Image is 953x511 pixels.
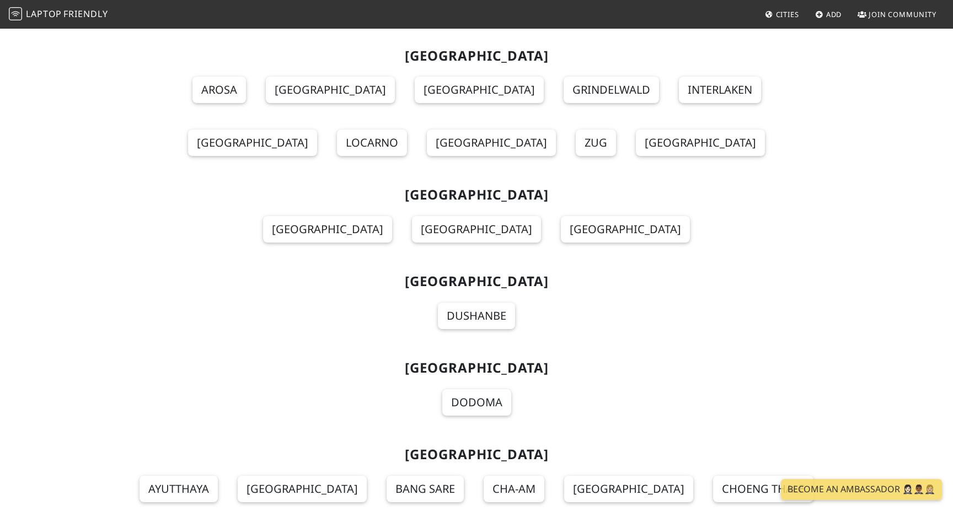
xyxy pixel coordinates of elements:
[119,360,834,376] h2: [GEOGRAPHIC_DATA]
[337,130,407,156] a: Locarno
[826,9,842,19] span: Add
[438,303,515,329] a: Dushanbe
[192,77,246,103] a: Arosa
[63,8,108,20] span: Friendly
[263,216,392,243] a: [GEOGRAPHIC_DATA]
[811,4,847,24] a: Add
[140,476,218,502] a: Ayutthaya
[564,476,693,502] a: [GEOGRAPHIC_DATA]
[9,7,22,20] img: LaptopFriendly
[576,130,616,156] a: Zug
[484,476,544,502] a: Cha-am
[415,77,544,103] a: [GEOGRAPHIC_DATA]
[9,5,108,24] a: LaptopFriendly LaptopFriendly
[412,216,541,243] a: [GEOGRAPHIC_DATA]
[266,77,395,103] a: [GEOGRAPHIC_DATA]
[564,77,659,103] a: Grindelwald
[442,389,511,416] a: Dodoma
[776,9,799,19] span: Cities
[636,130,765,156] a: [GEOGRAPHIC_DATA]
[238,476,367,502] a: [GEOGRAPHIC_DATA]
[761,4,804,24] a: Cities
[561,216,690,243] a: [GEOGRAPHIC_DATA]
[188,130,317,156] a: [GEOGRAPHIC_DATA]
[713,476,813,502] a: Choeng Thale
[853,4,941,24] a: Join Community
[387,476,464,502] a: Bang Sare
[427,130,556,156] a: [GEOGRAPHIC_DATA]
[119,187,834,203] h2: [GEOGRAPHIC_DATA]
[119,273,834,289] h2: [GEOGRAPHIC_DATA]
[119,447,834,462] h2: [GEOGRAPHIC_DATA]
[119,48,834,64] h2: [GEOGRAPHIC_DATA]
[679,77,761,103] a: Interlaken
[869,9,936,19] span: Join Community
[26,8,62,20] span: Laptop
